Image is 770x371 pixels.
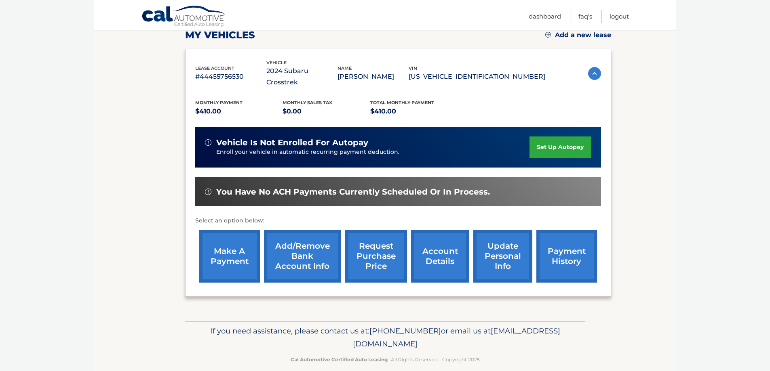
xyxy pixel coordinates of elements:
[369,326,441,335] span: [PHONE_NUMBER]
[370,106,458,117] p: $410.00
[216,148,530,157] p: Enroll your vehicle in automatic recurring payment deduction.
[530,136,591,158] a: set up autopay
[195,71,266,82] p: #44455756530
[353,326,560,348] span: [EMAIL_ADDRESS][DOMAIN_NAME]
[473,230,532,283] a: update personal info
[195,216,601,226] p: Select an option below:
[205,139,211,146] img: alert-white.svg
[283,100,332,105] span: Monthly sales Tax
[409,71,545,82] p: [US_VEHICLE_IDENTIFICATION_NUMBER]
[216,187,490,197] span: You have no ACH payments currently scheduled or in process.
[545,31,611,39] a: Add a new lease
[185,29,255,41] h2: my vehicles
[291,356,388,363] strong: Cal Automotive Certified Auto Leasing
[216,138,368,148] span: vehicle is not enrolled for autopay
[195,106,283,117] p: $410.00
[205,189,211,195] img: alert-white.svg
[190,355,580,364] p: - All Rights Reserved - Copyright 2025
[283,106,370,117] p: $0.00
[578,10,592,23] a: FAQ's
[338,71,409,82] p: [PERSON_NAME]
[545,32,551,38] img: add.svg
[409,65,417,71] span: vin
[536,230,597,283] a: payment history
[199,230,260,283] a: make a payment
[195,65,234,71] span: lease account
[264,230,341,283] a: Add/Remove bank account info
[266,65,338,88] p: 2024 Subaru Crosstrek
[370,100,434,105] span: Total Monthly Payment
[141,5,226,29] a: Cal Automotive
[610,10,629,23] a: Logout
[266,60,287,65] span: vehicle
[338,65,352,71] span: name
[190,325,580,350] p: If you need assistance, please contact us at: or email us at
[588,67,601,80] img: accordion-active.svg
[345,230,407,283] a: request purchase price
[195,100,243,105] span: Monthly Payment
[411,230,469,283] a: account details
[529,10,561,23] a: Dashboard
